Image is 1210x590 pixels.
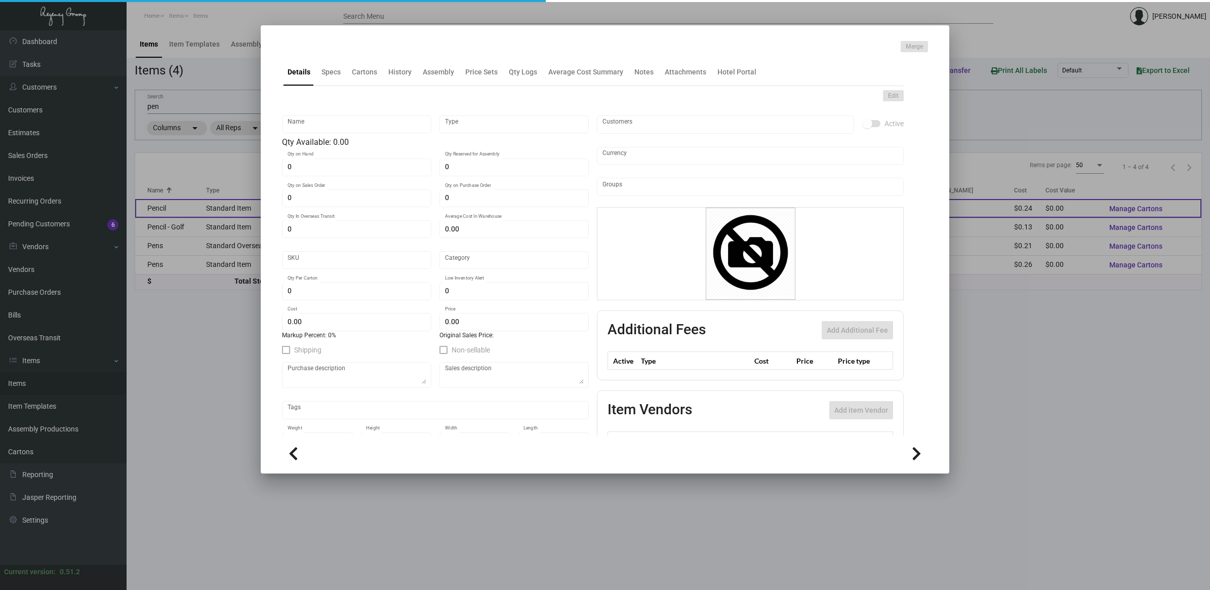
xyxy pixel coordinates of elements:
button: Merge [901,41,928,52]
div: Price Sets [465,67,498,77]
th: Vendor [651,432,806,450]
h2: Additional Fees [608,321,706,339]
input: Add new.. [602,121,849,129]
input: Add new.. [602,183,899,191]
div: 0.51.2 [60,567,80,577]
span: Add item Vendor [834,406,888,414]
th: Price [794,352,835,370]
div: Details [288,67,310,77]
div: Attachments [665,67,706,77]
span: Non-sellable [452,344,490,356]
div: Qty Logs [509,67,537,77]
div: Assembly [423,67,454,77]
h2: Item Vendors [608,401,692,419]
button: Add Additional Fee [822,321,893,339]
div: Qty Available: 0.00 [282,136,589,148]
span: Shipping [294,344,321,356]
button: Add item Vendor [829,401,893,419]
span: Add Additional Fee [827,326,888,334]
span: Edit [888,92,899,100]
div: Cartons [352,67,377,77]
th: Price type [835,352,881,370]
div: Current version: [4,567,56,577]
div: Hotel Portal [717,67,756,77]
span: Merge [906,43,923,51]
span: Active [884,117,904,130]
div: Specs [321,67,341,77]
div: History [388,67,412,77]
div: Notes [634,67,654,77]
th: Type [638,352,752,370]
button: Edit [883,90,904,101]
th: Preffered [608,432,651,450]
th: Active [608,352,639,370]
th: SKU [806,432,893,450]
div: Average Cost Summary [548,67,623,77]
th: Cost [752,352,793,370]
